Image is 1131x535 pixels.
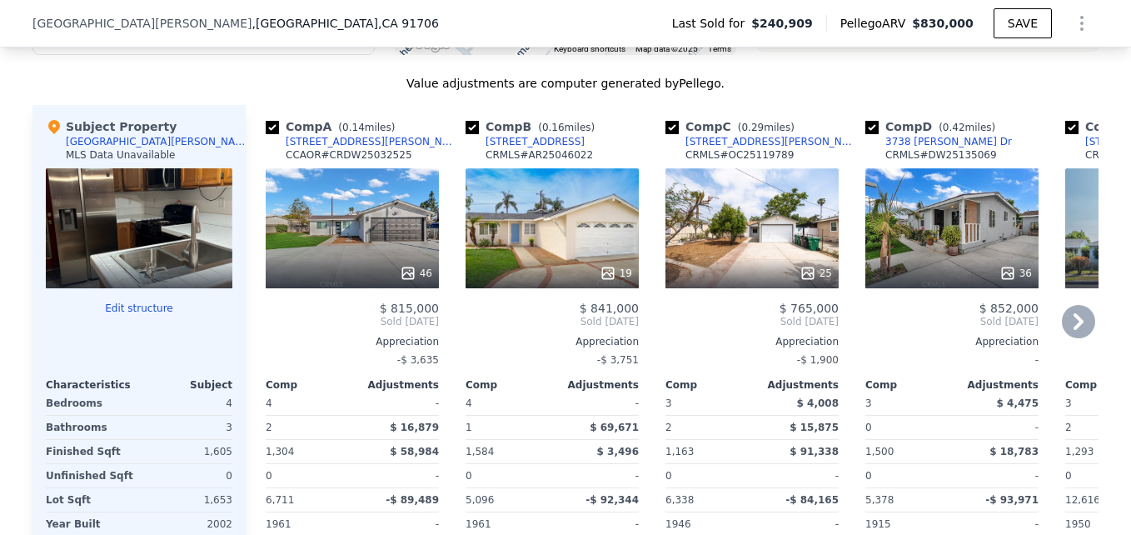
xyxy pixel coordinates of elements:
[932,122,1002,133] span: ( miles)
[665,118,801,135] div: Comp C
[790,446,839,457] span: $ 91,338
[331,122,401,133] span: ( miles)
[865,135,1012,148] a: 3738 [PERSON_NAME] Dr
[755,464,839,487] div: -
[865,118,1002,135] div: Comp D
[865,397,872,409] span: 3
[665,135,859,148] a: [STREET_ADDRESS][PERSON_NAME]
[466,397,472,409] span: 4
[751,15,813,32] span: $240,909
[865,494,894,506] span: 5,378
[46,488,136,512] div: Lot Sqft
[66,148,176,162] div: MLS Data Unavailable
[797,354,839,366] span: -$ 1,900
[585,494,639,506] span: -$ 92,344
[597,446,639,457] span: $ 3,496
[865,470,872,482] span: 0
[266,135,459,148] a: [STREET_ADDRESS][PERSON_NAME]
[665,416,749,439] div: 2
[999,265,1032,282] div: 36
[865,378,952,392] div: Comp
[139,378,232,392] div: Subject
[665,494,694,506] span: 6,338
[32,75,1099,92] div: Value adjustments are computer generated by Pellego .
[486,148,593,162] div: CRMLS # AR25046022
[741,122,764,133] span: 0.29
[865,335,1039,348] div: Appreciation
[142,440,232,463] div: 1,605
[266,397,272,409] span: 4
[352,378,439,392] div: Adjustments
[466,118,601,135] div: Comp B
[142,488,232,512] div: 1,653
[466,494,494,506] span: 5,096
[466,416,549,439] div: 1
[979,302,1039,315] span: $ 852,000
[552,378,639,392] div: Adjustments
[542,122,565,133] span: 0.16
[997,397,1039,409] span: $ 4,475
[142,392,232,415] div: 4
[342,122,365,133] span: 0.14
[985,494,1039,506] span: -$ 93,971
[885,148,997,162] div: CRMLS # DW25135069
[531,122,601,133] span: ( miles)
[665,446,694,457] span: 1,163
[32,15,252,32] span: [GEOGRAPHIC_DATA][PERSON_NAME]
[356,392,439,415] div: -
[685,135,859,148] div: [STREET_ADDRESS][PERSON_NAME]
[554,43,625,55] button: Keyboard shortcuts
[397,354,439,366] span: -$ 3,635
[590,422,639,433] span: $ 69,671
[266,446,294,457] span: 1,304
[865,348,1039,372] div: -
[556,392,639,415] div: -
[708,44,731,53] a: Terms (opens in new tab)
[46,118,177,135] div: Subject Property
[955,464,1039,487] div: -
[466,315,639,328] span: Sold [DATE]
[466,135,585,148] a: [STREET_ADDRESS]
[840,15,913,32] span: Pellego ARV
[252,15,438,32] span: , [GEOGRAPHIC_DATA]
[800,265,832,282] div: 25
[286,148,412,162] div: CCAOR # CRDW25032525
[486,135,585,148] div: [STREET_ADDRESS]
[597,354,639,366] span: -$ 3,751
[466,446,494,457] span: 1,584
[790,422,839,433] span: $ 15,875
[390,422,439,433] span: $ 16,879
[266,470,272,482] span: 0
[865,416,949,439] div: 0
[780,302,839,315] span: $ 765,000
[46,440,136,463] div: Finished Sqft
[46,464,136,487] div: Unfinished Sqft
[266,315,439,328] span: Sold [DATE]
[46,416,136,439] div: Bathrooms
[1065,397,1072,409] span: 3
[46,392,136,415] div: Bedrooms
[266,335,439,348] div: Appreciation
[635,44,698,53] span: Map data ©2025
[466,470,472,482] span: 0
[600,265,632,282] div: 19
[865,315,1039,328] span: Sold [DATE]
[1065,446,1094,457] span: 1,293
[466,335,639,348] div: Appreciation
[386,494,439,506] span: -$ 89,489
[378,17,439,30] span: , CA 91706
[785,494,839,506] span: -$ 84,165
[400,265,432,282] div: 46
[266,118,401,135] div: Comp A
[731,122,801,133] span: ( miles)
[466,378,552,392] div: Comp
[752,378,839,392] div: Adjustments
[943,122,965,133] span: 0.42
[380,302,439,315] span: $ 815,000
[912,17,974,30] span: $830,000
[390,446,439,457] span: $ 58,984
[665,315,839,328] span: Sold [DATE]
[1065,7,1099,40] button: Show Options
[665,378,752,392] div: Comp
[955,416,1039,439] div: -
